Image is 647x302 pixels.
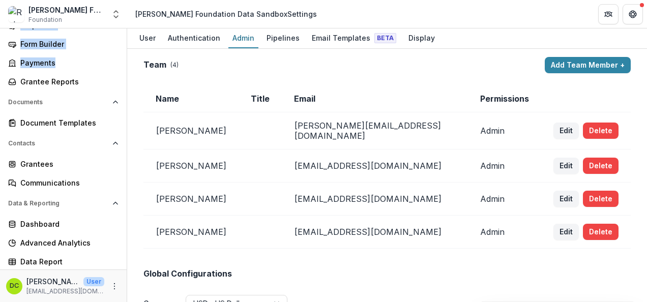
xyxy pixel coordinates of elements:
div: Grantee Reports [20,76,114,87]
p: [PERSON_NAME] [26,276,79,287]
td: Title [239,85,282,112]
div: Advanced Analytics [20,237,114,248]
div: Grantees [20,159,114,169]
a: Form Builder [4,36,123,52]
div: Data Report [20,256,114,267]
p: [EMAIL_ADDRESS][DOMAIN_NAME] [26,287,104,296]
a: Grantee Reports [4,73,123,90]
td: Email [282,85,468,112]
td: [PERSON_NAME] [143,183,239,216]
td: [PERSON_NAME][EMAIL_ADDRESS][DOMAIN_NAME] [282,112,468,149]
div: [PERSON_NAME] Foundation Data Sandbox Settings [135,9,317,19]
button: Edit [553,224,579,240]
td: Name [143,85,239,112]
button: Open Contacts [4,135,123,152]
div: Document Templates [20,117,114,128]
td: Admin [468,183,541,216]
span: Foundation [28,15,62,24]
div: [PERSON_NAME] Foundation Data Sandbox [28,5,105,15]
h2: Global Configurations [143,269,232,279]
div: Dashboard [20,219,114,229]
button: Delete [583,191,619,207]
button: Open entity switcher [109,4,123,24]
button: More [108,280,121,292]
div: Communications [20,177,114,188]
td: [EMAIL_ADDRESS][DOMAIN_NAME] [282,183,468,216]
p: ( 4 ) [170,61,179,70]
a: Pipelines [262,28,304,48]
p: User [83,277,104,286]
button: Delete [583,224,619,240]
a: Email Templates Beta [308,28,400,48]
button: Edit [553,158,579,174]
span: Documents [8,99,108,106]
div: Authentication [164,31,224,45]
a: Dashboard [4,216,123,232]
a: Admin [228,28,258,48]
a: Display [404,28,439,48]
div: Email Templates [308,31,400,45]
div: Admin [228,31,258,45]
td: Permissions [468,85,541,112]
a: Authentication [164,28,224,48]
button: Edit [553,191,579,207]
a: Grantees [4,156,123,172]
div: Pipelines [262,31,304,45]
h2: Team [143,60,166,70]
div: Payments [20,57,114,68]
button: Open Documents [4,94,123,110]
button: Open Data & Reporting [4,195,123,212]
button: Get Help [623,4,643,24]
span: Contacts [8,140,108,147]
td: Admin [468,112,541,149]
button: Edit [553,123,579,139]
span: Data & Reporting [8,200,108,207]
a: Document Templates [4,114,123,131]
img: Robert W Plaster Foundation Data Sandbox [8,6,24,22]
td: [PERSON_NAME] [143,149,239,183]
div: Display [404,31,439,45]
a: Communications [4,174,123,191]
button: Delete [583,123,619,139]
td: [PERSON_NAME] [143,216,239,249]
a: Data Report [4,253,123,270]
a: User [135,28,160,48]
button: Add Team Member + [545,57,631,73]
a: Advanced Analytics [4,234,123,251]
td: [PERSON_NAME] [143,112,239,149]
div: User [135,31,160,45]
td: Admin [468,149,541,183]
td: [EMAIL_ADDRESS][DOMAIN_NAME] [282,216,468,249]
a: Payments [4,54,123,71]
td: Admin [468,216,541,249]
button: Delete [583,158,619,174]
button: Partners [598,4,619,24]
div: Dolly Clement [10,283,19,289]
span: Beta [374,33,396,43]
nav: breadcrumb [131,7,321,21]
td: [EMAIL_ADDRESS][DOMAIN_NAME] [282,149,468,183]
div: Form Builder [20,39,114,49]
